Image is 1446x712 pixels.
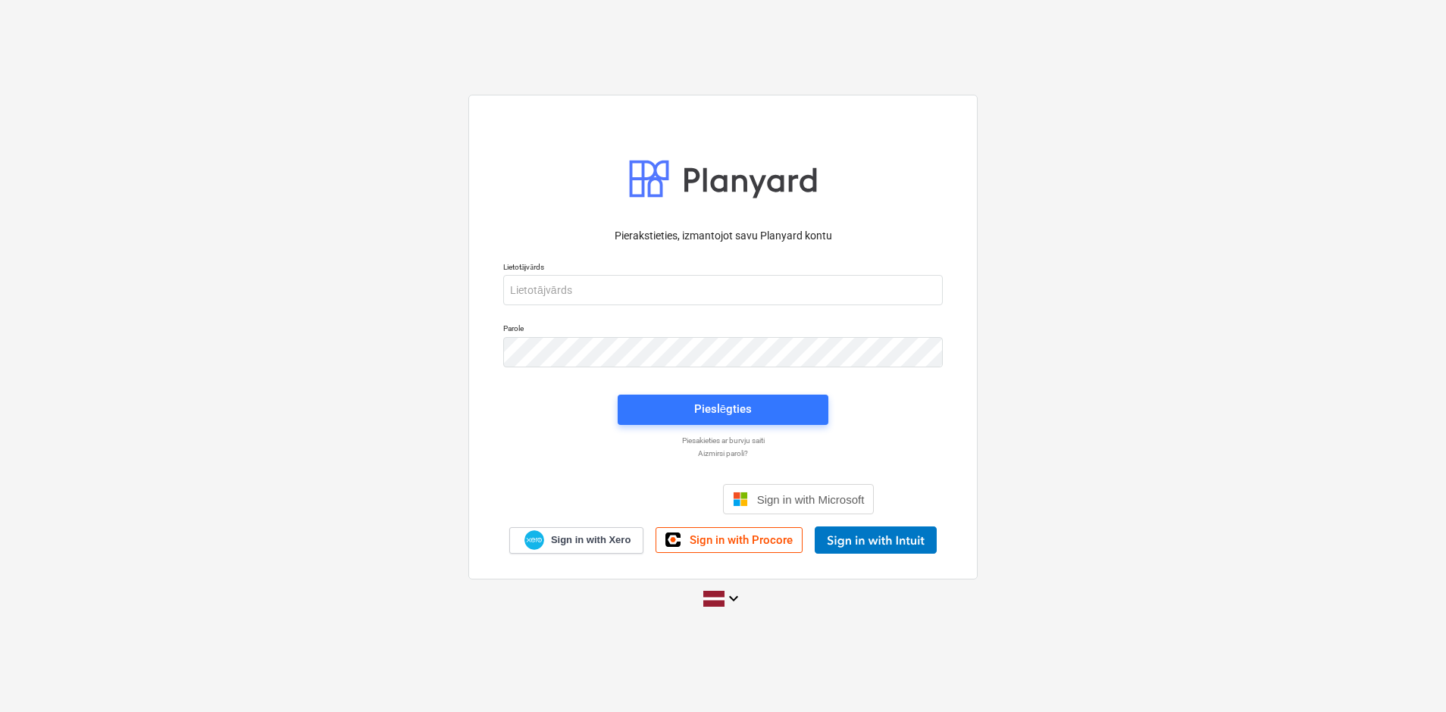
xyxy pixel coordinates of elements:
[503,275,943,305] input: Lietotājvārds
[757,493,865,506] span: Sign in with Microsoft
[496,436,950,445] a: Piesakieties ar burvju saiti
[725,589,743,607] i: keyboard_arrow_down
[509,527,644,554] a: Sign in with Xero
[733,492,748,507] img: Microsoft logo
[503,262,943,275] p: Lietotājvārds
[618,395,828,425] button: Pieslēgties
[503,323,943,336] p: Parole
[503,228,943,244] p: Pierakstieties, izmantojot savu Planyard kontu
[551,533,631,547] span: Sign in with Xero
[496,448,950,458] a: Aizmirsi paroli?
[694,399,752,419] div: Pieslēgties
[565,482,718,516] iframe: Sign in with Google Button
[656,527,803,553] a: Sign in with Procore
[1370,639,1446,712] iframe: Chat Widget
[690,533,793,547] span: Sign in with Procore
[524,530,544,551] img: Xero logo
